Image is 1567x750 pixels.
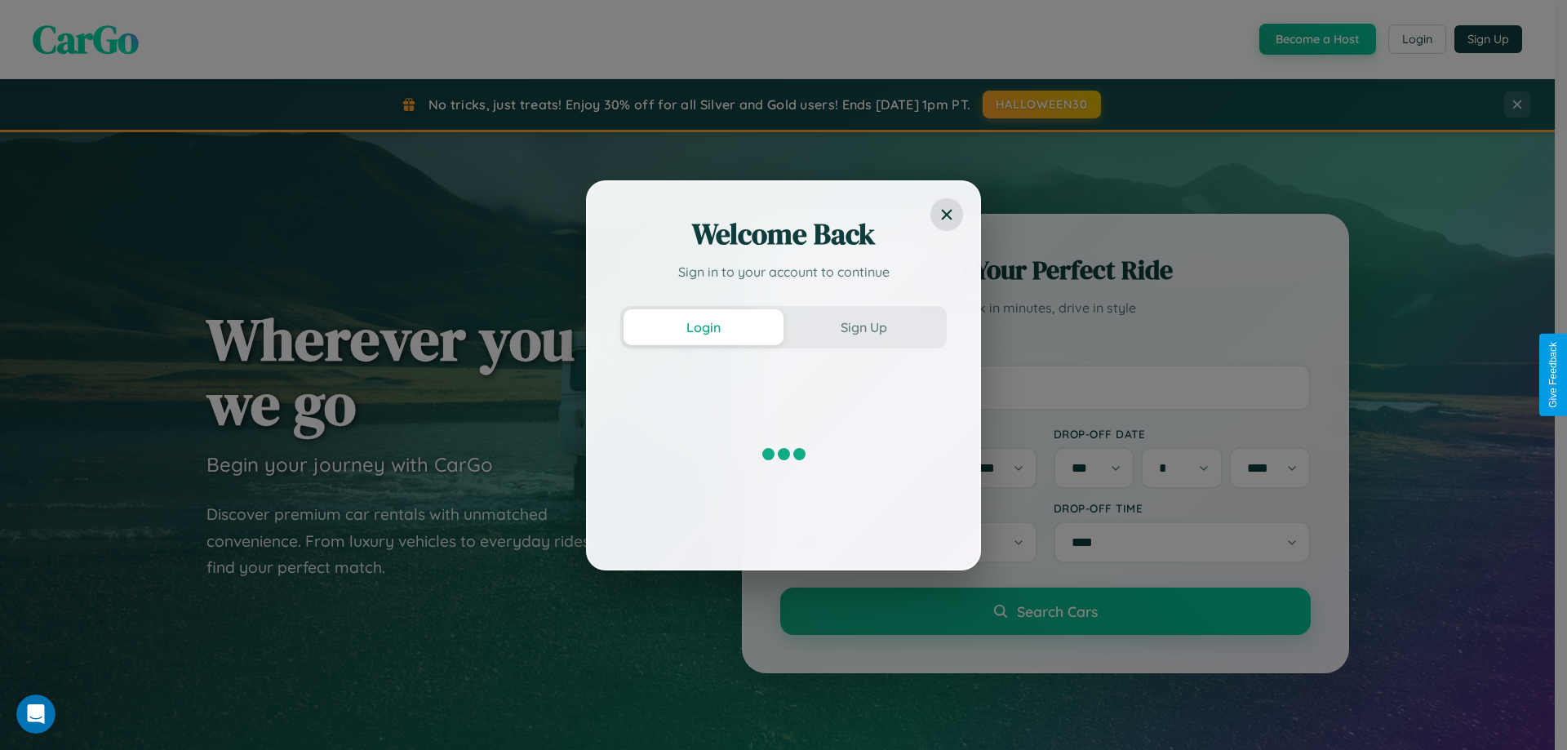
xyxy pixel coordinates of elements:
p: Sign in to your account to continue [620,262,947,282]
button: Sign Up [783,309,943,345]
iframe: Intercom live chat [16,695,55,734]
h2: Welcome Back [620,215,947,254]
button: Login [624,309,783,345]
div: Give Feedback [1547,342,1559,408]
